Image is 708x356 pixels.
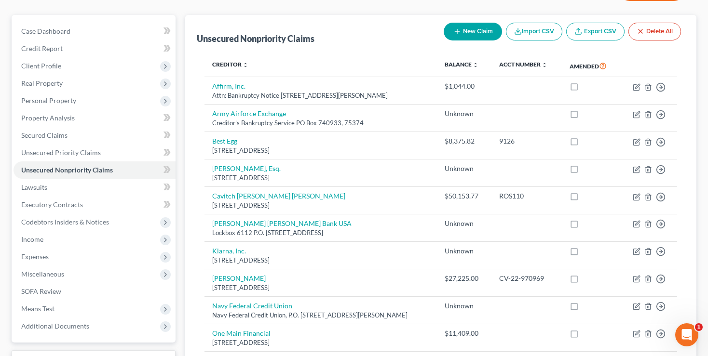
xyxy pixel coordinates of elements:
[212,302,292,310] a: Navy Federal Credit Union
[212,82,245,90] a: Affirm, Inc.
[21,79,63,87] span: Real Property
[212,228,429,237] div: Lockbox 6112 P.O. [STREET_ADDRESS]
[21,96,76,105] span: Personal Property
[212,338,429,347] div: [STREET_ADDRESS]
[445,301,484,311] div: Unknown
[212,173,429,183] div: [STREET_ADDRESS]
[14,127,176,144] a: Secured Claims
[499,136,554,146] div: 9126
[14,161,176,179] a: Unsecured Nonpriority Claims
[212,247,246,255] a: Klarna, Inc.
[695,323,703,331] span: 1
[473,62,478,68] i: unfold_more
[212,256,429,265] div: [STREET_ADDRESS]
[499,61,547,68] a: Acct Number unfold_more
[212,61,248,68] a: Creditor unfold_more
[566,23,625,40] a: Export CSV
[197,33,314,44] div: Unsecured Nonpriority Claims
[212,109,286,118] a: Army Airforce Exchange
[212,146,429,155] div: [STREET_ADDRESS]
[445,219,484,228] div: Unknown
[14,144,176,161] a: Unsecured Priority Claims
[21,235,43,243] span: Income
[212,164,281,172] a: [PERSON_NAME], Esq.
[212,192,345,200] a: Cavitch [PERSON_NAME] [PERSON_NAME]
[21,252,49,261] span: Expenses
[212,283,429,292] div: [STREET_ADDRESS]
[21,304,54,313] span: Means Test
[21,287,61,295] span: SOFA Review
[212,137,237,145] a: Best Egg
[21,44,63,53] span: Credit Report
[21,148,101,157] span: Unsecured Priority Claims
[212,201,429,210] div: [STREET_ADDRESS]
[445,81,484,91] div: $1,044.00
[675,323,698,346] iframe: Intercom live chat
[212,329,271,337] a: One Main Financial
[562,55,620,77] th: Amended
[21,322,89,330] span: Additional Documents
[21,27,70,35] span: Case Dashboard
[14,40,176,57] a: Credit Report
[14,23,176,40] a: Case Dashboard
[243,62,248,68] i: unfold_more
[212,219,352,227] a: [PERSON_NAME] [PERSON_NAME] Bank USA
[445,109,484,119] div: Unknown
[14,283,176,300] a: SOFA Review
[21,218,109,226] span: Codebtors Insiders & Notices
[21,131,68,139] span: Secured Claims
[499,274,554,283] div: CV-22-970969
[628,23,681,40] button: Delete All
[499,191,554,201] div: ROS110
[445,274,484,283] div: $27,225.00
[21,200,83,209] span: Executory Contracts
[445,191,484,201] div: $50,153.77
[445,136,484,146] div: $8,375.82
[212,91,429,100] div: Attn: Bankruptcy Notice [STREET_ADDRESS][PERSON_NAME]
[542,62,547,68] i: unfold_more
[21,166,113,174] span: Unsecured Nonpriority Claims
[14,109,176,127] a: Property Analysis
[445,61,478,68] a: Balance unfold_more
[14,179,176,196] a: Lawsuits
[21,183,47,191] span: Lawsuits
[14,196,176,213] a: Executory Contracts
[212,274,266,282] a: [PERSON_NAME]
[506,23,562,40] button: Import CSV
[445,246,484,256] div: Unknown
[21,270,64,278] span: Miscellaneous
[21,114,75,122] span: Property Analysis
[21,62,61,70] span: Client Profile
[212,119,429,128] div: Creditor’s Bankruptcy Service PO Box 740933, 75374
[445,329,484,338] div: $11,409.00
[445,164,484,173] div: Unknown
[212,311,429,320] div: Navy Federal Credit Union, P.O. [STREET_ADDRESS][PERSON_NAME]
[444,23,502,40] button: New Claim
